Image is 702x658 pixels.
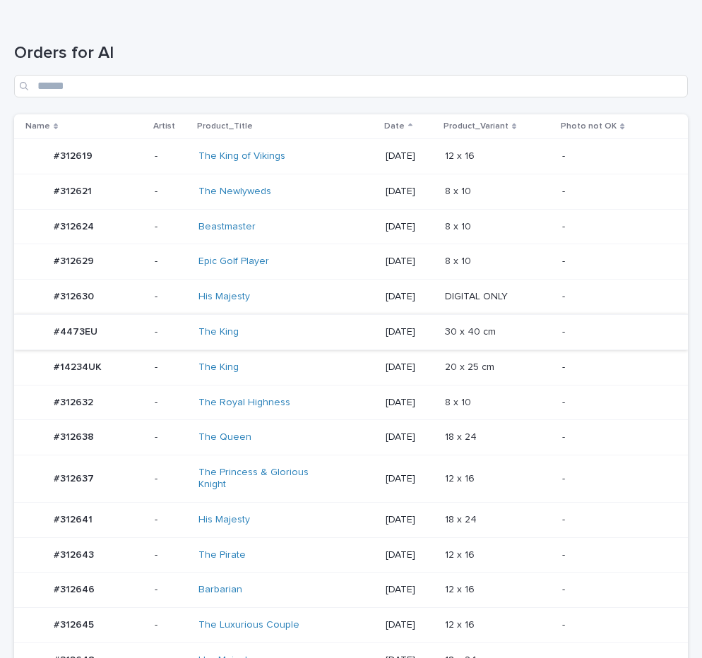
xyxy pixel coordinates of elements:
p: - [155,584,187,596]
p: [DATE] [386,256,434,268]
p: 8 x 10 [445,394,474,409]
p: DIGITAL ONLY [445,288,511,303]
p: #312638 [54,429,97,443]
p: - [155,514,187,526]
p: - [155,431,187,443]
tr: #312630#312630 -His Majesty [DATE]DIGITAL ONLYDIGITAL ONLY - [14,280,688,315]
p: - [562,361,665,373]
a: The Royal Highness [198,397,290,409]
p: - [155,150,187,162]
a: The Queen [198,431,251,443]
p: - [562,221,665,233]
a: The Luxurious Couple [198,619,299,631]
p: - [562,150,665,162]
p: #312637 [54,470,97,485]
p: - [155,361,187,373]
p: 8 x 10 [445,253,474,268]
p: Product_Variant [444,119,508,134]
p: [DATE] [386,473,434,485]
p: #312645 [54,616,97,631]
a: The King of Vikings [198,150,285,162]
tr: #312637#312637 -The Princess & Glorious Knight [DATE]12 x 1612 x 16 - [14,455,688,503]
p: - [562,584,665,596]
p: 12 x 16 [445,546,477,561]
a: The King [198,361,239,373]
p: Artist [153,119,175,134]
a: Barbarian [198,584,242,596]
p: #312619 [54,148,95,162]
p: - [155,221,187,233]
p: - [155,256,187,268]
a: Epic Golf Player [198,256,269,268]
p: - [155,549,187,561]
p: [DATE] [386,514,434,526]
p: Date [384,119,405,134]
a: His Majesty [198,291,250,303]
p: 12 x 16 [445,148,477,162]
tr: #312629#312629 -Epic Golf Player [DATE]8 x 108 x 10 - [14,244,688,280]
p: - [562,397,665,409]
a: The King [198,326,239,338]
p: 12 x 16 [445,581,477,596]
p: #312646 [54,581,97,596]
a: The Newlyweds [198,186,271,198]
a: The Pirate [198,549,246,561]
p: [DATE] [386,221,434,233]
p: 18 x 24 [445,511,480,526]
p: 8 x 10 [445,183,474,198]
p: - [155,619,187,631]
tr: #312645#312645 -The Luxurious Couple [DATE]12 x 1612 x 16 - [14,608,688,643]
h1: Orders for AI [14,43,688,64]
input: Search [14,75,688,97]
p: [DATE] [386,431,434,443]
p: - [155,186,187,198]
p: #4473EU [54,323,100,338]
tr: #312632#312632 -The Royal Highness [DATE]8 x 108 x 10 - [14,385,688,420]
tr: #4473EU#4473EU -The King [DATE]30 x 40 cm30 x 40 cm - [14,314,688,349]
p: [DATE] [386,186,434,198]
p: - [562,619,665,631]
tr: #312646#312646 -Barbarian [DATE]12 x 1612 x 16 - [14,573,688,608]
p: 20 x 25 cm [445,359,497,373]
tr: #312619#312619 -The King of Vikings [DATE]12 x 1612 x 16 - [14,138,688,174]
p: [DATE] [386,584,434,596]
p: Product_Title [197,119,253,134]
p: - [562,549,665,561]
tr: #312641#312641 -His Majesty [DATE]18 x 2418 x 24 - [14,502,688,537]
p: - [562,431,665,443]
p: - [562,473,665,485]
p: - [562,256,665,268]
tr: #312638#312638 -The Queen [DATE]18 x 2418 x 24 - [14,420,688,455]
a: Beastmaster [198,221,256,233]
p: 30 x 40 cm [445,323,499,338]
p: #312624 [54,218,97,233]
p: - [155,473,187,485]
p: [DATE] [386,150,434,162]
p: - [155,291,187,303]
tr: #312621#312621 -The Newlyweds [DATE]8 x 108 x 10 - [14,174,688,209]
p: #312641 [54,511,95,526]
p: 12 x 16 [445,616,477,631]
tr: #312624#312624 -Beastmaster [DATE]8 x 108 x 10 - [14,209,688,244]
p: - [562,291,665,303]
p: Name [25,119,50,134]
p: [DATE] [386,549,434,561]
p: [DATE] [386,397,434,409]
p: 18 x 24 [445,429,480,443]
p: - [155,397,187,409]
p: #14234UK [54,359,105,373]
p: #312643 [54,546,97,561]
a: The Princess & Glorious Knight [198,467,316,491]
p: [DATE] [386,326,434,338]
p: 8 x 10 [445,218,474,233]
p: - [562,326,665,338]
tr: #14234UK#14234UK -The King [DATE]20 x 25 cm20 x 25 cm - [14,349,688,385]
a: His Majesty [198,514,250,526]
tr: #312643#312643 -The Pirate [DATE]12 x 1612 x 16 - [14,537,688,573]
p: - [562,186,665,198]
p: 12 x 16 [445,470,477,485]
p: #312621 [54,183,95,198]
p: #312629 [54,253,97,268]
p: #312630 [54,288,97,303]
